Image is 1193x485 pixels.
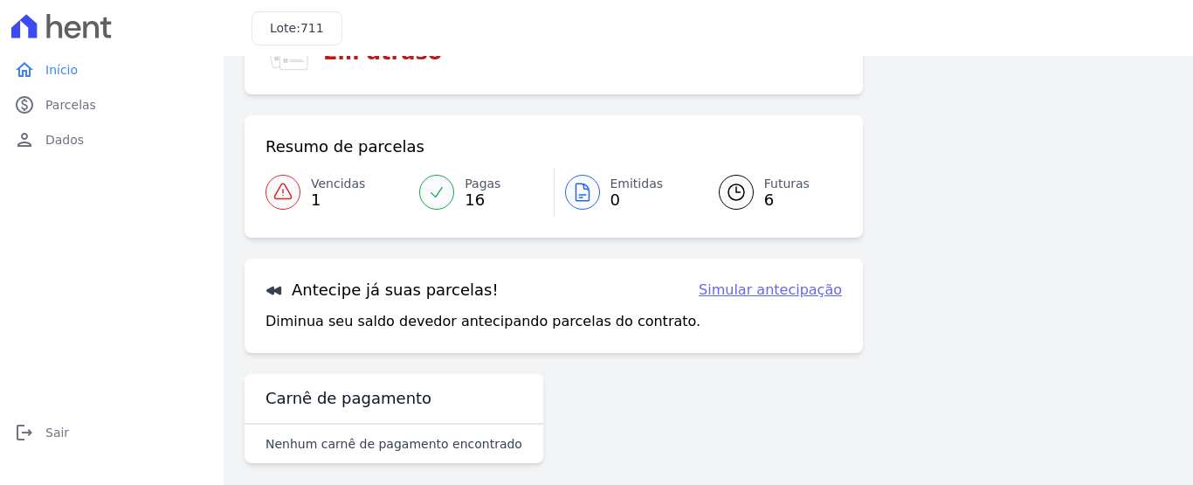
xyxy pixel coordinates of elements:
[7,87,217,122] a: paidParcelas
[14,94,35,115] i: paid
[45,424,69,441] span: Sair
[610,193,664,207] span: 0
[270,19,324,38] h3: Lote:
[764,193,810,207] span: 6
[699,280,842,301] a: Simular antecipação
[265,280,499,301] h3: Antecipe já suas parcelas!
[265,168,409,217] a: Vencidas 1
[265,435,522,453] p: Nenhum carnê de pagamento encontrado
[311,193,365,207] span: 1
[465,175,500,193] span: Pagas
[7,415,217,450] a: logoutSair
[7,52,217,87] a: homeInício
[14,59,35,80] i: home
[610,175,664,193] span: Emitidas
[265,136,424,157] h3: Resumo de parcelas
[465,193,500,207] span: 16
[409,168,553,217] a: Pagas 16
[14,129,35,150] i: person
[14,422,35,443] i: logout
[555,168,698,217] a: Emitidas 0
[7,122,217,157] a: personDados
[300,21,324,35] span: 711
[45,96,96,114] span: Parcelas
[764,175,810,193] span: Futuras
[45,131,84,149] span: Dados
[265,388,431,409] h3: Carnê de pagamento
[698,168,842,217] a: Futuras 6
[265,311,700,332] p: Diminua seu saldo devedor antecipando parcelas do contrato.
[45,61,78,79] span: Início
[311,175,365,193] span: Vencidas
